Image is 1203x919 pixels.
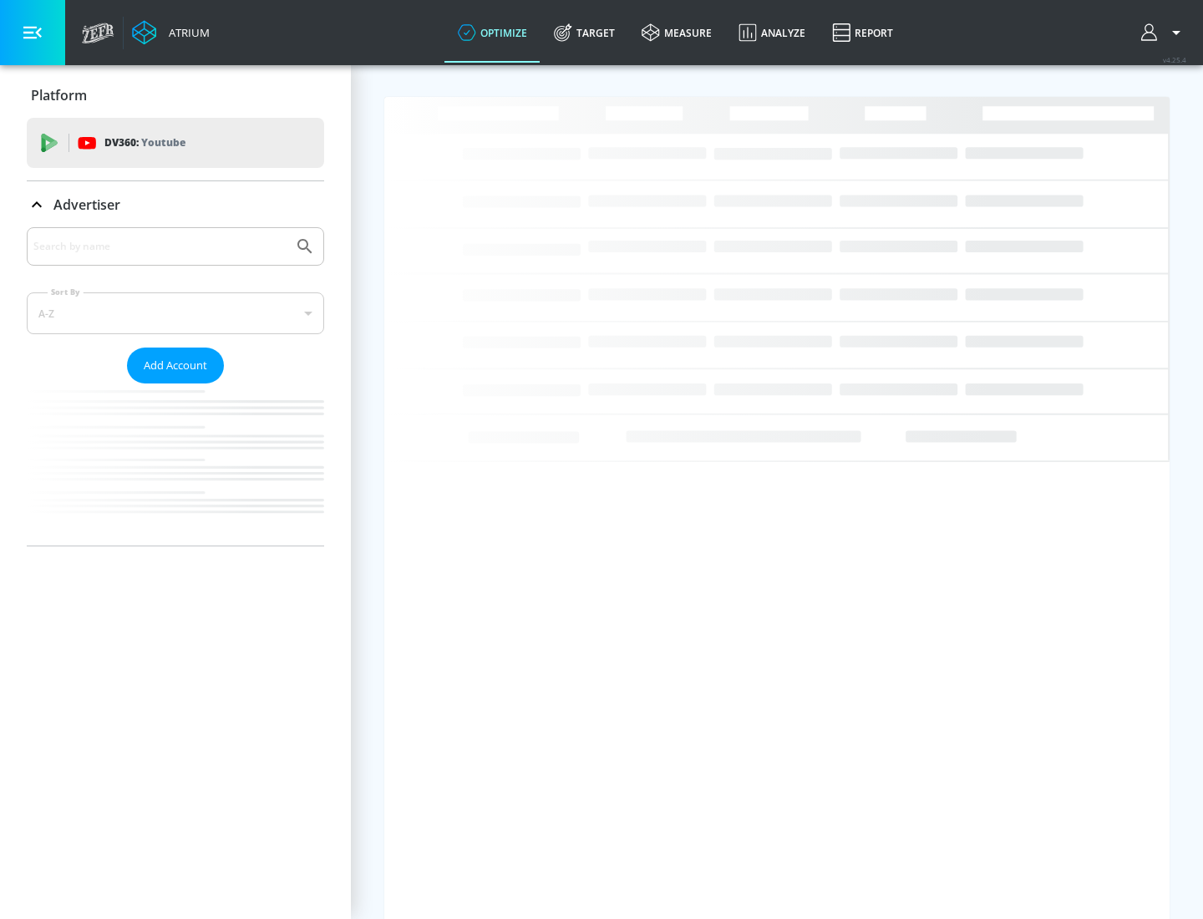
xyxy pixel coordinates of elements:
[132,20,210,45] a: Atrium
[104,134,185,152] p: DV360:
[1163,55,1186,64] span: v 4.25.4
[141,134,185,151] p: Youtube
[33,236,287,257] input: Search by name
[725,3,819,63] a: Analyze
[628,3,725,63] a: measure
[144,356,207,375] span: Add Account
[444,3,541,63] a: optimize
[27,383,324,546] nav: list of Advertiser
[819,3,906,63] a: Report
[27,227,324,546] div: Advertiser
[31,86,87,104] p: Platform
[27,292,324,334] div: A-Z
[53,195,120,214] p: Advertiser
[27,118,324,168] div: DV360: Youtube
[27,72,324,119] div: Platform
[541,3,628,63] a: Target
[162,25,210,40] div: Atrium
[27,181,324,228] div: Advertiser
[127,348,224,383] button: Add Account
[48,287,84,297] label: Sort By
